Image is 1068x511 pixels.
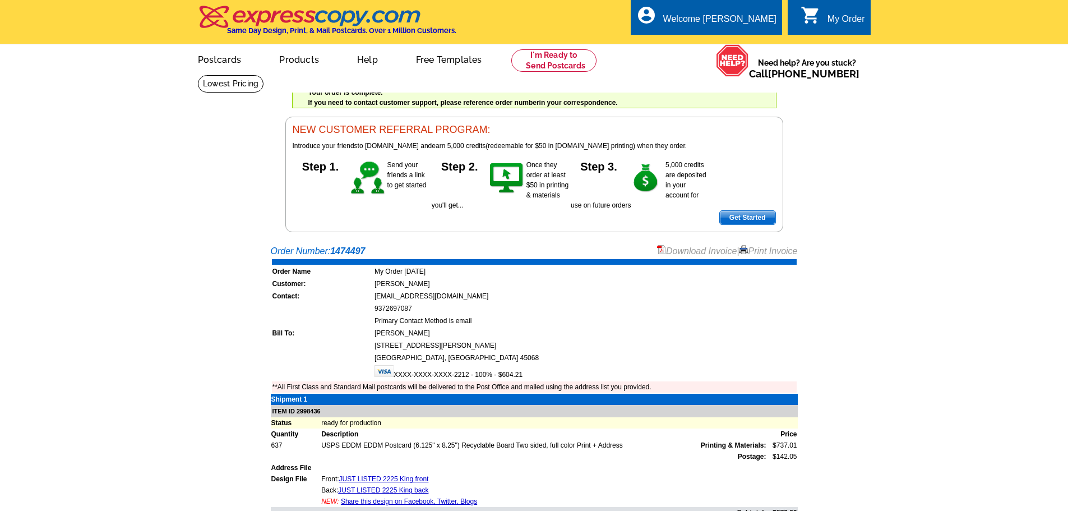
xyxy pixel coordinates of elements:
h5: Step 2. [432,160,488,171]
p: to [DOMAIN_NAME] and (redeemable for $50 in [DOMAIN_NAME] printing) when they order. [293,141,776,151]
img: small-print-icon.gif [739,245,748,254]
strong: Your order is complete. [308,89,383,96]
strong: Postage: [738,453,766,461]
a: Products [261,45,337,72]
span: Need help? Are you stuck? [749,57,865,80]
td: ready for production [321,417,797,429]
img: help [716,44,749,77]
a: JUST LISTED 2225 King front [339,475,429,483]
a: [PHONE_NUMBER] [768,68,859,80]
img: step-2.gif [488,160,526,197]
div: Welcome [PERSON_NAME] [663,14,776,30]
h5: Step 3. [571,160,627,171]
td: My Order [DATE] [374,266,797,277]
span: Printing & Materials: [701,440,766,450]
td: Back: [321,485,766,496]
td: Description [321,429,766,440]
span: Introduce your friends [293,142,358,150]
td: XXXX-XXXX-XXXX-2212 - 100% - $604.21 [374,365,797,380]
a: Postcards [180,45,260,72]
td: Order Name [272,266,373,277]
img: step-3.gif [627,160,665,197]
td: $142.05 [766,451,797,462]
td: Address File [271,462,321,473]
td: [PERSON_NAME] [374,328,797,339]
span: Get Started [720,211,775,224]
td: 637 [271,440,321,451]
a: Same Day Design, Print, & Mail Postcards. Over 1 Million Customers. [198,13,456,35]
td: [STREET_ADDRESS][PERSON_NAME] [374,340,797,351]
td: [GEOGRAPHIC_DATA], [GEOGRAPHIC_DATA] 45068 [374,352,797,363]
img: u [265,109,276,110]
span: Call [749,68,859,80]
a: shopping_cart My Order [801,12,865,26]
td: [EMAIL_ADDRESS][DOMAIN_NAME] [374,291,797,302]
h4: Same Day Design, Print, & Mail Postcards. Over 1 Million Customers. [227,26,456,35]
div: My Order [827,14,865,30]
a: Share this design on Facebook, Twitter, Blogs [341,498,477,505]
a: Help [339,45,396,72]
img: small-pdf-icon.gif [657,245,666,254]
td: [PERSON_NAME] [374,278,797,289]
img: visa.gif [375,365,394,377]
td: Quantity [271,429,321,440]
td: Shipment 1 [271,394,321,405]
td: Price [766,429,797,440]
div: | [657,245,798,258]
span: Send your friends a link to get started [387,161,427,189]
a: Free Templates [398,45,500,72]
td: Front: [321,473,766,485]
td: **All First Class and Standard Mail postcards will be delivered to the Post Office and mailed usi... [272,381,797,393]
td: Bill To: [272,328,373,339]
a: Download Invoice [657,246,737,256]
td: Primary Contact Method is email [374,315,797,326]
h3: NEW CUSTOMER REFERRAL PROGRAM: [293,124,776,136]
span: 5,000 credits are deposited in your account for use on future orders [571,161,706,209]
a: JUST LISTED 2225 King back [338,486,428,494]
td: $737.01 [766,440,797,451]
strong: 1474497 [330,246,365,256]
td: 9372697087 [374,303,797,314]
a: Print Invoice [739,246,797,256]
a: Get Started [719,210,776,225]
h5: Step 1. [293,160,349,171]
td: ITEM ID 2998436 [271,405,798,418]
td: Customer: [272,278,373,289]
img: step-1.gif [349,160,387,197]
div: Order Number: [271,245,798,258]
span: earn 5,000 credits [432,142,486,150]
td: Status [271,417,321,429]
td: Contact: [272,291,373,302]
td: USPS EDDM EDDM Postcard (6.125" x 8.25") Recyclable Board Two sided, full color Print + Address [321,440,766,451]
span: NEW: [321,498,339,505]
td: Design File [271,473,321,485]
iframe: LiveChat chat widget [910,476,1068,511]
span: Once they order at least $50 in printing & materials you'll get... [432,161,568,209]
i: shopping_cart [801,5,821,25]
i: account_circle [636,5,656,25]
